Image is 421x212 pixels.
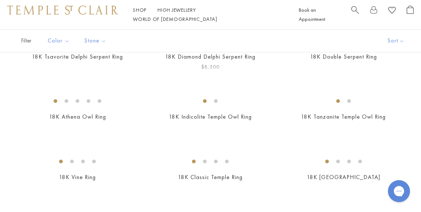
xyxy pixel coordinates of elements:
a: 18K Indicolite Temple Owl Ring [169,113,252,120]
button: Show sort by [371,30,421,52]
a: Book an Appointment [299,7,325,22]
a: View Wishlist [388,5,396,17]
button: Stone [79,33,112,49]
a: High JewelleryHigh Jewellery [157,7,196,13]
a: Open Shopping Bag [407,5,414,24]
a: 18K Double Serpent Ring [310,53,377,60]
button: Color [42,33,75,49]
a: Search [351,5,359,24]
span: Color [44,36,75,45]
a: 18K Classic Temple Ring [178,173,243,181]
a: ShopShop [133,7,146,13]
a: 18K Diamond Delphi Serpent Ring [165,53,255,60]
span: Stone [81,36,112,45]
iframe: Gorgias live chat messenger [384,178,414,205]
a: World of [DEMOGRAPHIC_DATA]World of [DEMOGRAPHIC_DATA] [133,16,217,22]
a: 18K Vine Ring [59,173,96,181]
img: Temple St. Clair [7,5,118,14]
nav: Main navigation [133,5,282,24]
span: $8,500 [201,63,219,71]
a: 18K [GEOGRAPHIC_DATA] [307,173,380,181]
a: 18K Tanzanite Temple Owl Ring [301,113,386,120]
a: 18K Athena Owl Ring [49,113,106,120]
a: 18K Tsavorite Delphi Serpent Ring [32,53,123,60]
